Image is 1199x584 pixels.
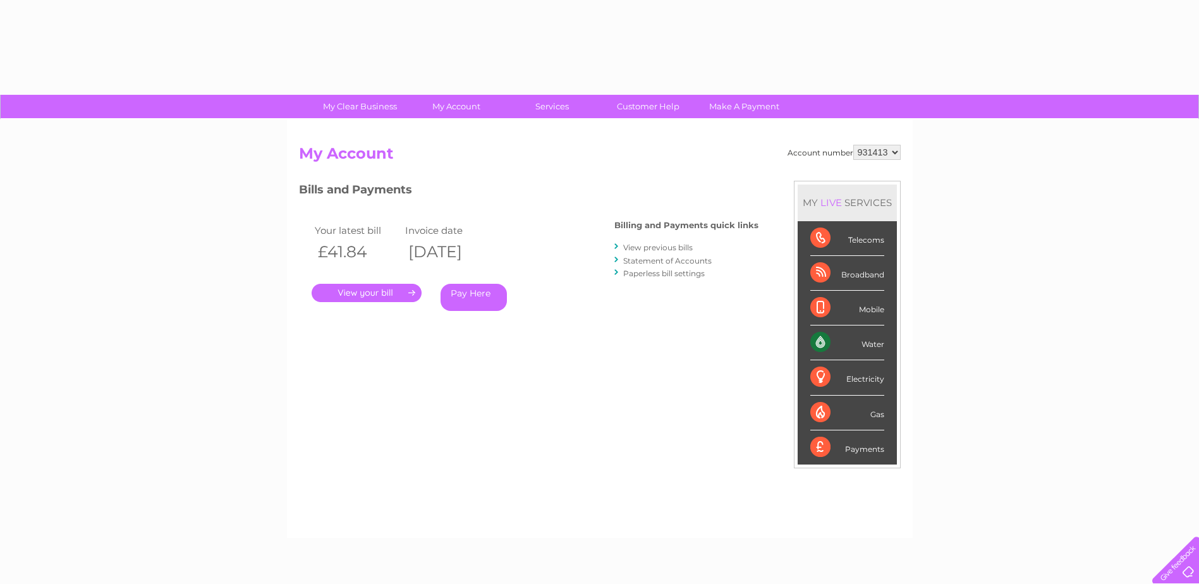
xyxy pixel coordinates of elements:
[810,360,884,395] div: Electricity
[810,430,884,465] div: Payments
[312,222,403,239] td: Your latest bill
[596,95,700,118] a: Customer Help
[818,197,844,209] div: LIVE
[810,396,884,430] div: Gas
[692,95,796,118] a: Make A Payment
[312,239,403,265] th: £41.84
[500,95,604,118] a: Services
[810,256,884,291] div: Broadband
[810,221,884,256] div: Telecoms
[810,291,884,325] div: Mobile
[798,185,897,221] div: MY SERVICES
[623,256,712,265] a: Statement of Accounts
[810,325,884,360] div: Water
[299,145,901,169] h2: My Account
[623,269,705,278] a: Paperless bill settings
[308,95,412,118] a: My Clear Business
[614,221,758,230] h4: Billing and Payments quick links
[402,239,493,265] th: [DATE]
[788,145,901,160] div: Account number
[312,284,422,302] a: .
[299,181,758,203] h3: Bills and Payments
[441,284,507,311] a: Pay Here
[402,222,493,239] td: Invoice date
[623,243,693,252] a: View previous bills
[404,95,508,118] a: My Account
